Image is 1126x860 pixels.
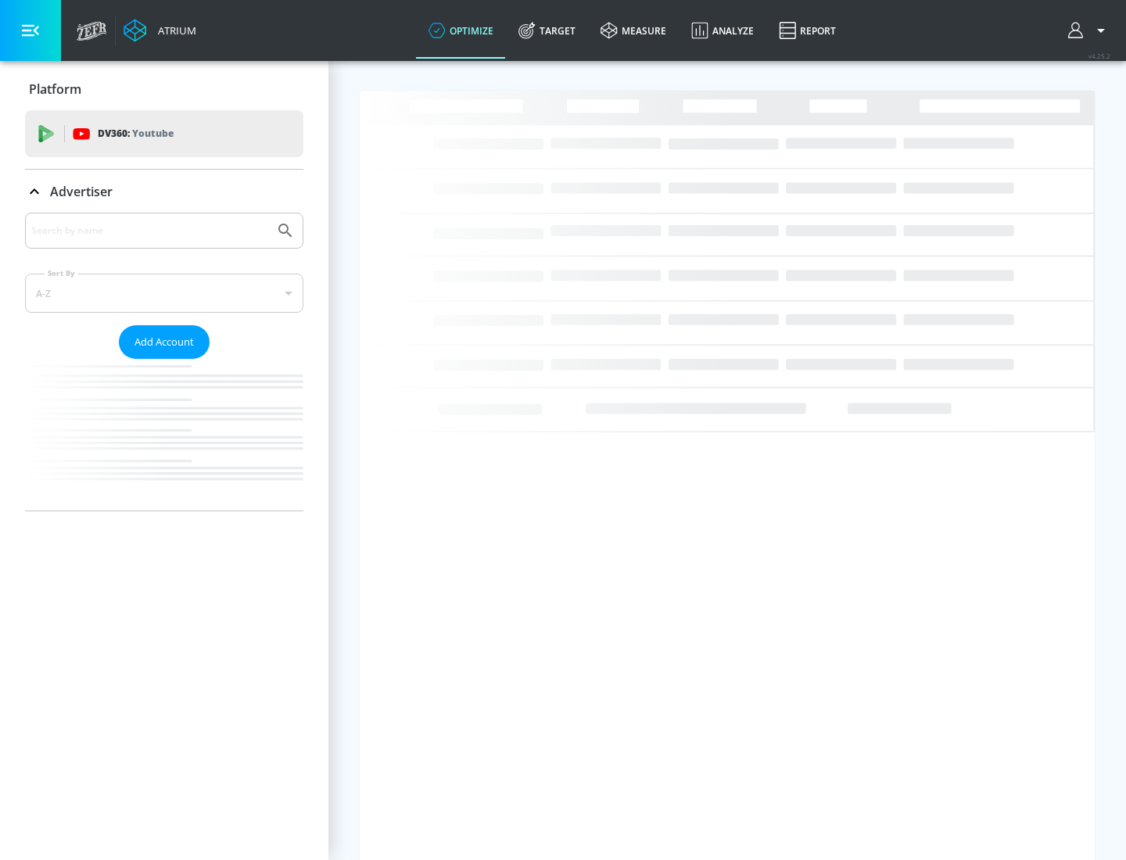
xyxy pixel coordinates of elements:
[416,2,506,59] a: optimize
[25,110,303,157] div: DV360: Youtube
[25,213,303,511] div: Advertiser
[1088,52,1110,60] span: v 4.25.2
[25,67,303,111] div: Platform
[124,19,196,42] a: Atrium
[679,2,766,59] a: Analyze
[25,170,303,213] div: Advertiser
[588,2,679,59] a: measure
[134,333,194,351] span: Add Account
[132,125,174,142] p: Youtube
[152,23,196,38] div: Atrium
[119,325,210,359] button: Add Account
[45,268,78,278] label: Sort By
[25,359,303,511] nav: list of Advertiser
[50,183,113,200] p: Advertiser
[98,125,174,142] p: DV360:
[29,81,81,98] p: Platform
[25,274,303,313] div: A-Z
[506,2,588,59] a: Target
[766,2,848,59] a: Report
[31,220,268,241] input: Search by name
